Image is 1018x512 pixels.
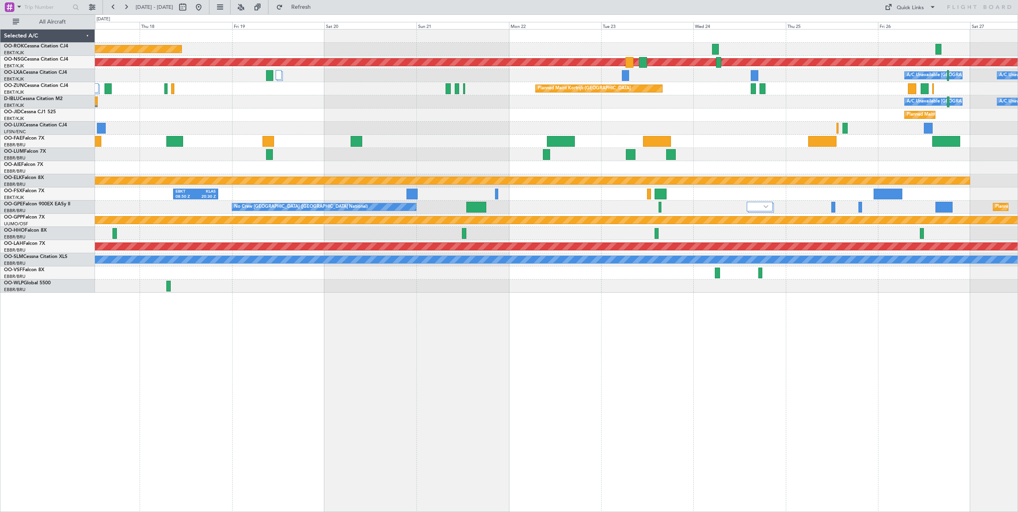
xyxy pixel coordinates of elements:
a: OO-JIDCessna CJ1 525 [4,110,56,114]
button: Refresh [272,1,320,14]
a: OO-ELKFalcon 8X [4,175,44,180]
span: OO-HHO [4,228,25,233]
a: EBKT/KJK [4,116,24,122]
div: Planned Maint Kortrijk-[GEOGRAPHIC_DATA] [907,109,1000,121]
span: OO-VSF [4,268,22,272]
span: OO-LXA [4,70,23,75]
span: OO-ROK [4,44,24,49]
div: Fri 19 [232,22,324,29]
a: EBKT/KJK [4,76,24,82]
span: Refresh [284,4,318,10]
span: OO-GPE [4,202,23,207]
a: EBBR/BRU [4,234,26,240]
span: OO-LAH [4,241,23,246]
div: No Crew [GEOGRAPHIC_DATA] ([GEOGRAPHIC_DATA] National) [234,201,368,213]
div: Quick Links [897,4,924,12]
span: OO-SLM [4,254,23,259]
div: Mon 22 [509,22,601,29]
a: OO-VSFFalcon 8X [4,268,44,272]
a: EBBR/BRU [4,142,26,148]
a: OO-WLPGlobal 5500 [4,281,51,286]
button: Quick Links [881,1,940,14]
span: All Aircraft [21,19,84,25]
a: UUMO/OSF [4,221,28,227]
div: Wed 24 [693,22,785,29]
a: OO-LUMFalcon 7X [4,149,46,154]
a: OO-GPPFalcon 7X [4,215,45,220]
a: D-IBLUCessna Citation M2 [4,96,63,101]
a: OO-AIEFalcon 7X [4,162,43,167]
span: OO-JID [4,110,21,114]
span: OO-FSX [4,189,22,193]
a: EBBR/BRU [4,155,26,161]
button: All Aircraft [9,16,87,28]
div: KLAS [196,189,216,195]
a: OO-ROKCessna Citation CJ4 [4,44,68,49]
div: Tue 23 [601,22,693,29]
a: EBKT/KJK [4,50,24,56]
img: arrow-gray.svg [763,205,768,208]
div: Fri 26 [878,22,970,29]
a: OO-NSGCessna Citation CJ4 [4,57,68,62]
a: EBKT/KJK [4,195,24,201]
a: EBBR/BRU [4,208,26,214]
span: [DATE] - [DATE] [136,4,173,11]
div: 08:50 Z [176,194,195,200]
span: D-IBLU [4,96,20,101]
span: OO-LUX [4,123,23,128]
a: OO-HHOFalcon 8X [4,228,47,233]
a: OO-LUXCessna Citation CJ4 [4,123,67,128]
div: Thu 18 [140,22,232,29]
a: OO-FSXFalcon 7X [4,189,44,193]
div: Sat 20 [324,22,416,29]
div: 20:30 Z [196,194,216,200]
div: Planned Maint Kortrijk-[GEOGRAPHIC_DATA] [538,83,631,95]
span: OO-GPP [4,215,23,220]
a: OO-LAHFalcon 7X [4,241,45,246]
a: LFSN/ENC [4,129,26,135]
a: EBKT/KJK [4,63,24,69]
a: OO-LXACessna Citation CJ4 [4,70,67,75]
div: Sun 21 [416,22,509,29]
a: OO-GPEFalcon 900EX EASy II [4,202,70,207]
a: EBBR/BRU [4,274,26,280]
span: OO-AIE [4,162,21,167]
a: EBBR/BRU [4,260,26,266]
span: OO-ZUN [4,83,24,88]
span: OO-FAE [4,136,22,141]
a: OO-FAEFalcon 7X [4,136,44,141]
a: EBKT/KJK [4,89,24,95]
span: OO-ELK [4,175,22,180]
div: [DATE] [97,16,110,23]
a: EBBR/BRU [4,168,26,174]
a: EBBR/BRU [4,247,26,253]
input: Trip Number [24,1,70,13]
span: OO-NSG [4,57,24,62]
span: OO-WLP [4,281,24,286]
div: Thu 25 [786,22,878,29]
div: EBKT [176,189,195,195]
a: OO-ZUNCessna Citation CJ4 [4,83,68,88]
span: OO-LUM [4,149,24,154]
a: EBBR/BRU [4,181,26,187]
a: EBKT/KJK [4,102,24,108]
a: OO-SLMCessna Citation XLS [4,254,67,259]
a: EBBR/BRU [4,287,26,293]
